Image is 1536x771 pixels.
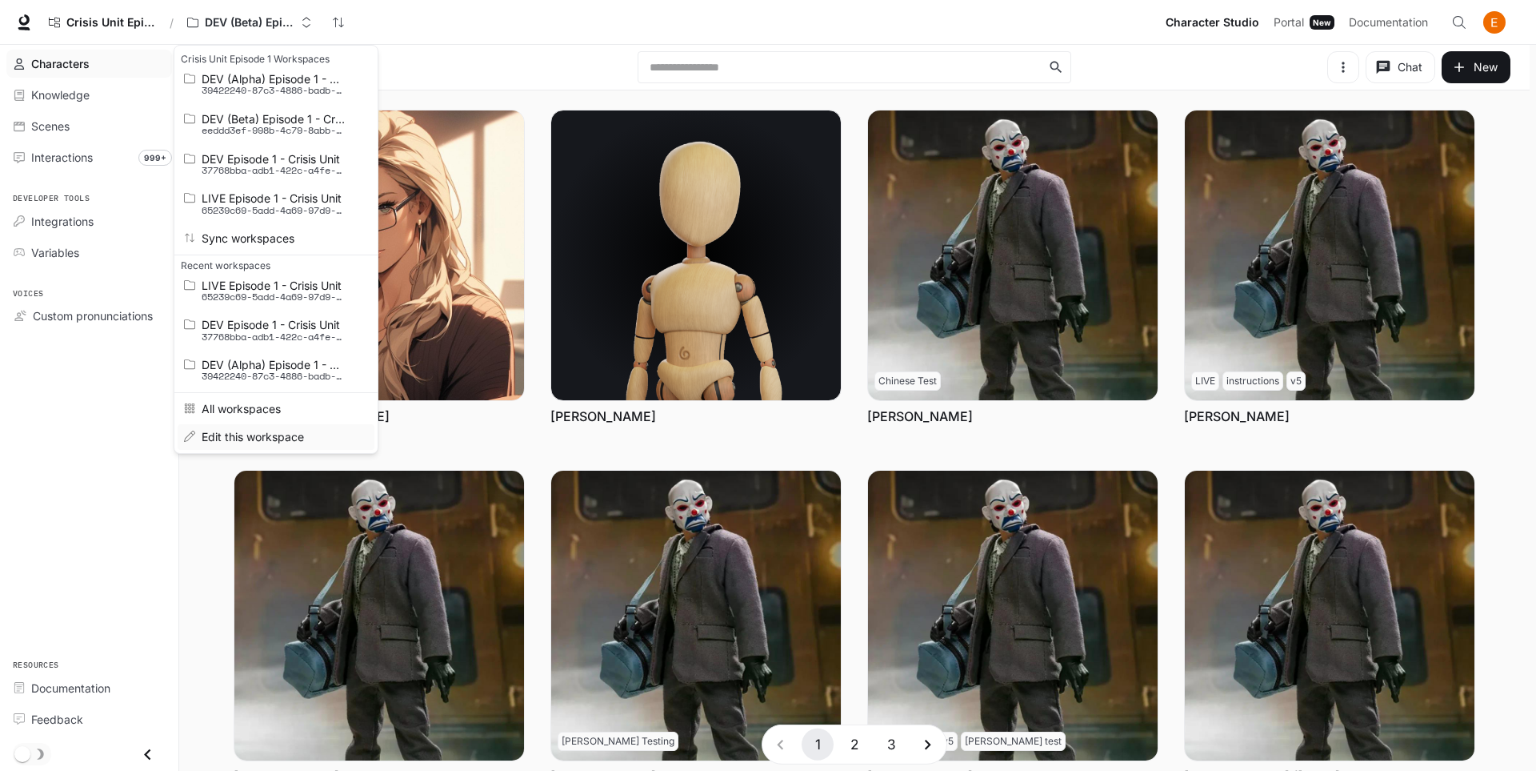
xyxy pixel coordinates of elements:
[202,232,346,244] span: Sync workspaces
[202,85,346,96] p: 39422240-87c3-4886-badb-ba1ae9478b51
[202,205,346,216] p: 65239c69-5add-4a69-97d9-dcecdef221ea
[202,73,346,85] span: DEV (Alpha) Episode 1 - Crisis Unit
[202,165,346,176] p: 37768bba-adb1-422c-a4fe-cbe48abd190d
[202,371,346,382] p: 39422240-87c3-4886-badb-ba1ae9478b51
[202,113,346,125] span: DEV (Beta) Episode 1 - Crisis Unit
[202,359,346,371] span: DEV (Alpha) Episode 1 - Crisis Unit
[202,192,346,204] span: LIVE Episode 1 - Crisis Unit
[178,424,374,449] a: All workspaces
[202,319,346,331] span: DEV Episode 1 - Crisis Unit
[202,291,346,303] p: 65239c69-5add-4a69-97d9-dcecdef221ea
[202,125,346,136] p: eeddd3ef-998b-4c79-8abb-de53df6c5445
[202,403,346,415] span: All workspaces
[202,331,346,343] p: 37768bba-adb1-422c-a4fe-cbe48abd190d
[202,153,346,165] span: DEV Episode 1 - Crisis Unit
[202,431,346,443] span: Edit this workspace
[202,279,346,291] span: LIVE Episode 1 - Crisis Unit
[178,396,374,421] a: All workspaces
